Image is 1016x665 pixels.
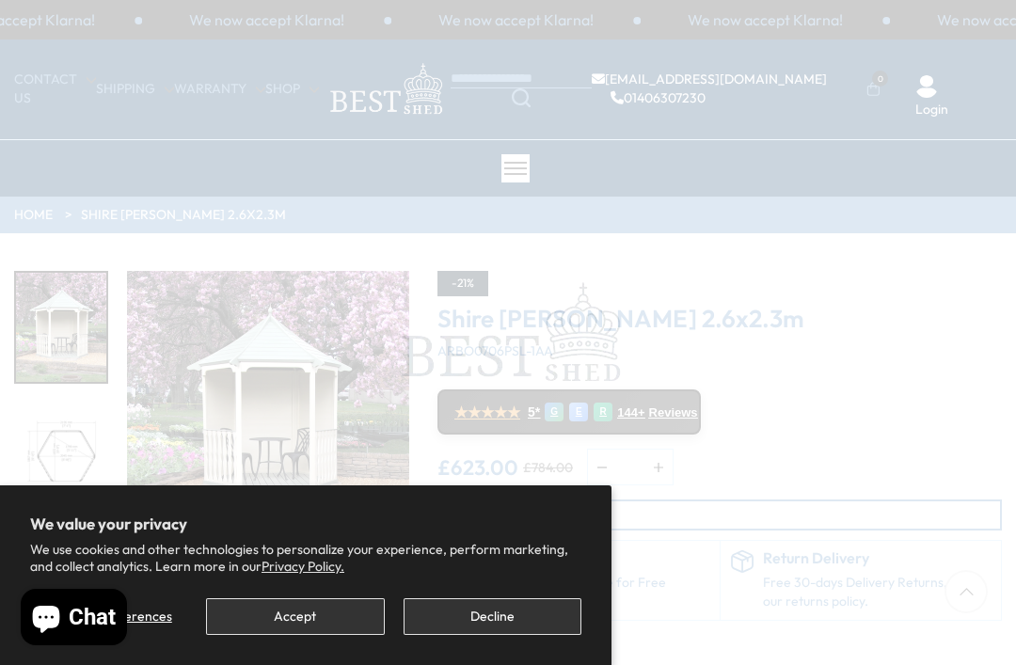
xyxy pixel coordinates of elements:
[206,598,384,635] button: Accept
[262,558,344,575] a: Privacy Policy.
[30,541,581,575] p: We use cookies and other technologies to personalize your experience, perform marketing, and coll...
[30,515,581,532] h2: We value your privacy
[404,598,581,635] button: Decline
[15,589,133,650] inbox-online-store-chat: Shopify online store chat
